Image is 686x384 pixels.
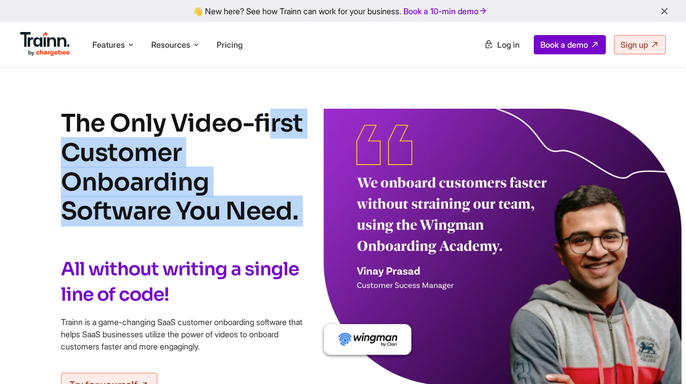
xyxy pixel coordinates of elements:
[217,40,243,50] a: Pricing
[621,40,648,50] span: Sign up
[61,316,304,353] p: Trainn is a game-changing SaaS customer onboarding software that helps SaaS businesses utilize th...
[61,257,304,308] h2: All without writing a single line of code!
[151,39,190,50] span: Resources
[614,35,666,54] a: Sign up
[497,40,520,50] span: Log in
[401,4,490,18] a: Book a 10-min demo
[20,32,70,56] img: Trainn Logo
[6,6,680,16] div: 👋 New here? See how Trainn can work for your business.
[478,36,526,54] a: Log in
[540,40,588,50] span: Book a demo
[61,109,304,226] h1: The Only Video-first Customer Onboarding Software You Need.
[635,335,686,384] iframe: Chat Widget
[92,39,125,50] span: Features
[534,35,606,54] a: Book a demo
